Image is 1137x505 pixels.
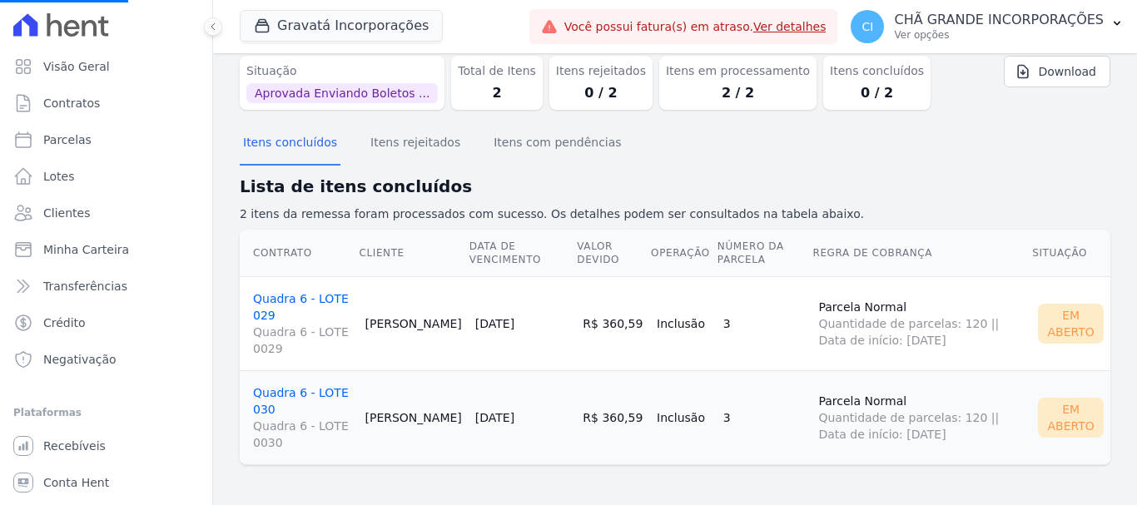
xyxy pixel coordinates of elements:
[753,20,827,33] a: Ver detalhes
[358,370,468,464] td: [PERSON_NAME]
[7,306,206,339] a: Crédito
[240,10,443,42] button: Gravatá Incorporações
[7,466,206,499] a: Conta Hent
[43,131,92,148] span: Parcelas
[458,62,536,80] dt: Total de Itens
[253,386,351,451] a: Quadra 6 - LOTE 030Quadra 6 - LOTE 0030
[862,21,874,32] span: CI
[7,87,206,120] a: Contratos
[43,314,86,331] span: Crédito
[650,276,717,370] td: Inclusão
[43,278,127,295] span: Transferências
[717,230,812,277] th: Número da Parcela
[894,12,1104,28] p: CHÃ GRANDE INCORPORAÇÕES
[1031,230,1110,277] th: Situação
[246,62,438,80] dt: Situação
[564,18,827,36] span: Você possui fatura(s) em atraso.
[43,351,117,368] span: Negativação
[240,205,1110,223] p: 2 itens da remessa foram processados com sucesso. Os detalhes podem ser consultados na tabela aba...
[43,95,100,111] span: Contratos
[43,168,75,185] span: Lotes
[666,62,810,80] dt: Itens em processamento
[43,205,90,221] span: Clientes
[717,370,812,464] td: 3
[576,230,650,277] th: Valor devido
[576,370,650,464] td: R$ 360,59
[7,270,206,303] a: Transferências
[1038,398,1104,438] div: Em Aberto
[830,83,924,103] dd: 0 / 2
[240,122,340,166] button: Itens concluídos
[7,196,206,230] a: Clientes
[469,370,577,464] td: [DATE]
[358,276,468,370] td: [PERSON_NAME]
[253,292,351,357] a: Quadra 6 - LOTE 029Quadra 6 - LOTE 0029
[13,403,199,423] div: Plataformas
[458,83,536,103] dd: 2
[812,230,1031,277] th: Regra de Cobrança
[43,438,106,454] span: Recebíveis
[1038,304,1104,344] div: Em Aberto
[666,83,810,103] dd: 2 / 2
[894,28,1104,42] p: Ver opções
[837,3,1137,50] button: CI CHÃ GRANDE INCORPORAÇÕES Ver opções
[490,122,624,166] button: Itens com pendências
[812,370,1031,464] td: Parcela Normal
[253,324,351,357] span: Quadra 6 - LOTE 0029
[246,83,438,103] span: Aprovada Enviando Boletos ...
[469,230,577,277] th: Data de Vencimento
[7,50,206,83] a: Visão Geral
[7,160,206,193] a: Lotes
[650,230,717,277] th: Operação
[818,409,1025,443] span: Quantidade de parcelas: 120 || Data de início: [DATE]
[812,276,1031,370] td: Parcela Normal
[240,230,358,277] th: Contrato
[1004,56,1110,87] a: Download
[556,83,646,103] dd: 0 / 2
[240,174,1110,199] h2: Lista de itens concluídos
[7,343,206,376] a: Negativação
[650,370,717,464] td: Inclusão
[358,230,468,277] th: Cliente
[717,276,812,370] td: 3
[7,233,206,266] a: Minha Carteira
[43,474,109,491] span: Conta Hent
[469,276,577,370] td: [DATE]
[556,62,646,80] dt: Itens rejeitados
[253,418,351,451] span: Quadra 6 - LOTE 0030
[7,429,206,463] a: Recebíveis
[43,241,129,258] span: Minha Carteira
[367,122,464,166] button: Itens rejeitados
[43,58,110,75] span: Visão Geral
[830,62,924,80] dt: Itens concluídos
[576,276,650,370] td: R$ 360,59
[818,315,1025,349] span: Quantidade de parcelas: 120 || Data de início: [DATE]
[7,123,206,156] a: Parcelas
